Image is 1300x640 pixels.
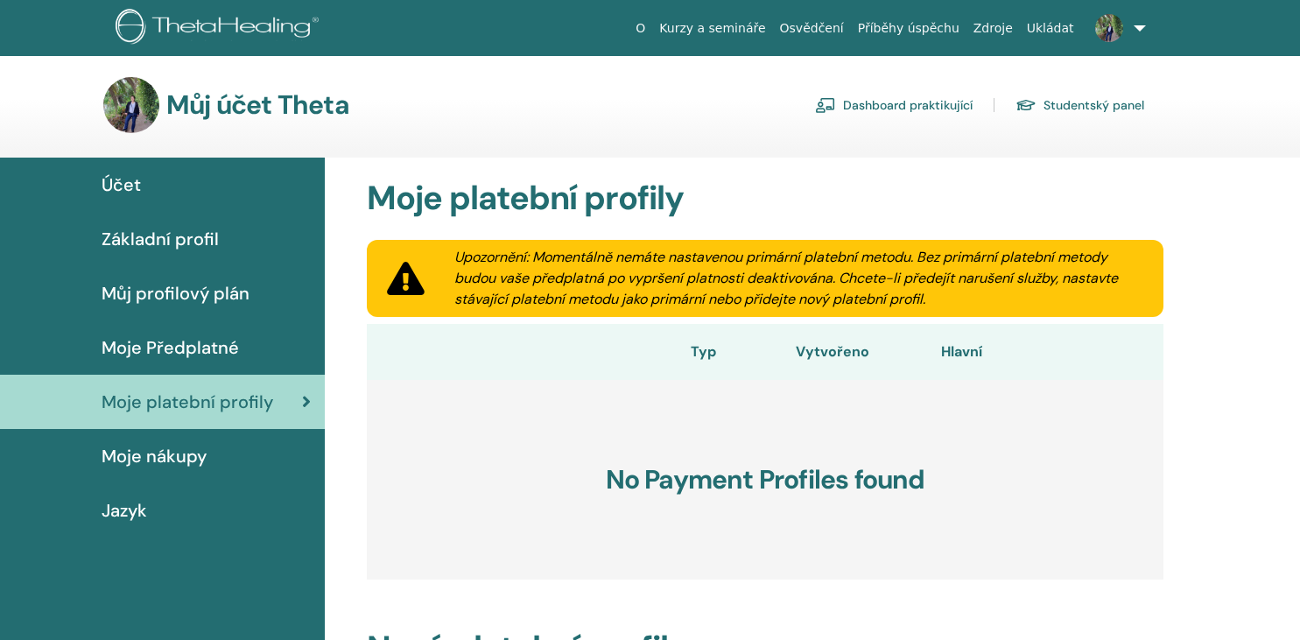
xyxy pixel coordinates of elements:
span: Moje platební profily [102,389,273,415]
span: Základní profil [102,226,219,252]
span: Můj profilový plán [102,280,249,306]
span: Moje Předplatné [102,334,239,361]
span: Jazyk [102,497,147,524]
img: logo.png [116,9,325,48]
th: Vytvořeno [781,324,884,380]
a: Kurzy a semináře [652,12,772,45]
div: Upozornění: Momentálně nemáte nastavenou primární platební metodu. Bez primární platební metody b... [433,247,1163,310]
th: Typ [626,324,781,380]
span: Moje nákupy [102,443,207,469]
a: Studentský panel [1015,91,1144,119]
a: Ukládat [1020,12,1081,45]
a: O [629,12,652,45]
h2: Moje platební profily [356,179,1174,219]
a: Zdroje [966,12,1020,45]
img: default.jpg [1095,14,1123,42]
img: default.jpg [103,77,159,133]
a: Osvědčení [773,12,851,45]
th: Hlavní [884,324,1039,380]
img: chalkboard-teacher.svg [815,97,836,113]
h3: Můj účet Theta [166,89,349,121]
img: graduation-cap.svg [1015,98,1036,113]
a: Dashboard praktikující [815,91,973,119]
h3: No Payment Profiles found [367,380,1163,580]
a: Příběhy úspěchu [851,12,966,45]
span: Účet [102,172,141,198]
